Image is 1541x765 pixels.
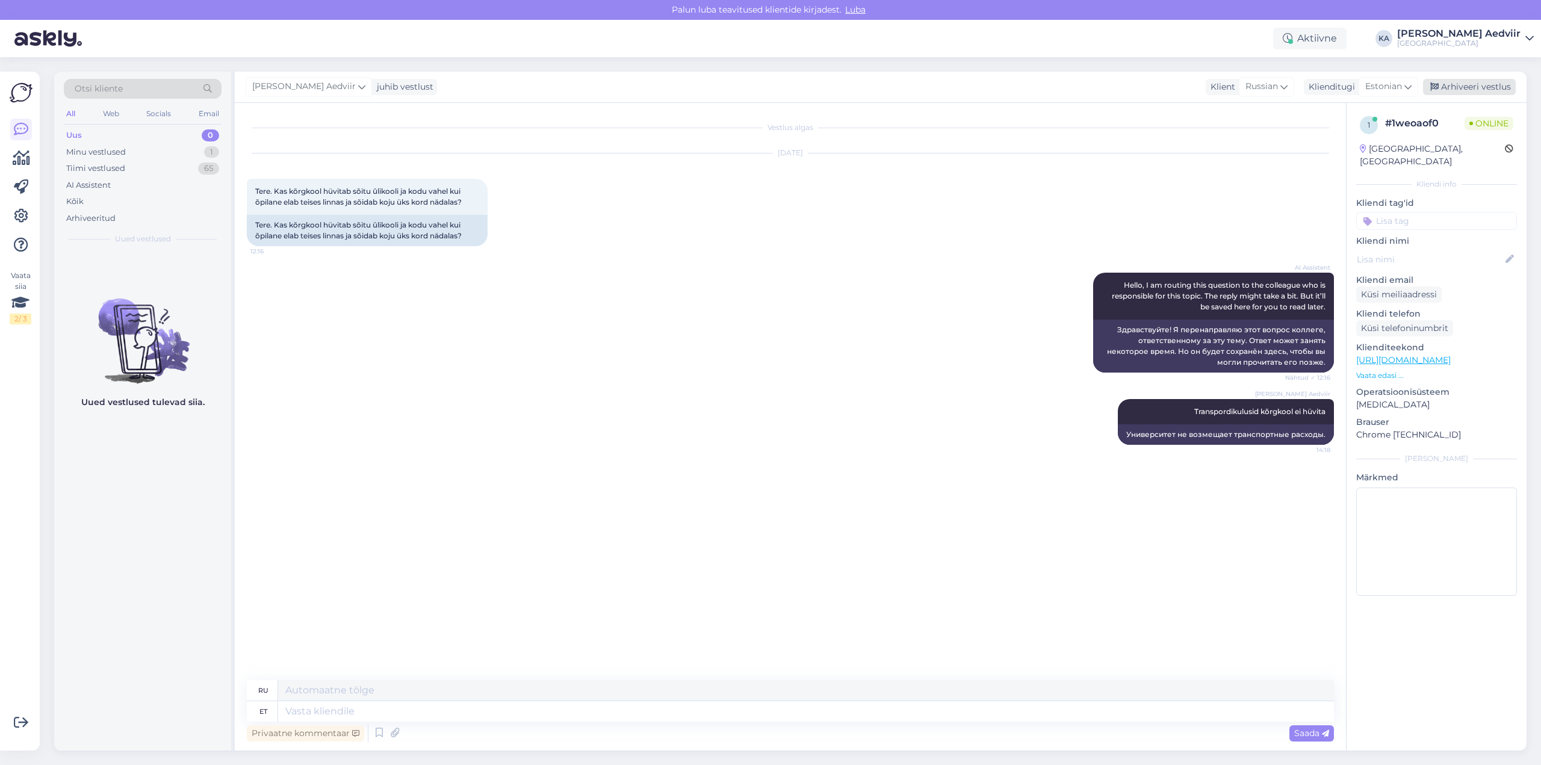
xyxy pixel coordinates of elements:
[66,146,126,158] div: Minu vestlused
[1356,453,1517,464] div: [PERSON_NAME]
[1356,398,1517,411] p: [MEDICAL_DATA]
[1245,80,1278,93] span: Russian
[115,234,171,244] span: Uued vestlused
[1356,386,1517,398] p: Operatsioonisüsteem
[247,215,488,246] div: Tere. Kas kõrgkool hüvitab sõitu ûlikooli ja kodu vahel kui õpilane elab teises linnas ja sõidab ...
[372,81,433,93] div: juhib vestlust
[10,314,31,324] div: 2 / 3
[1356,416,1517,429] p: Brauser
[247,122,1334,133] div: Vestlus algas
[1365,80,1402,93] span: Estonian
[1423,79,1516,95] div: Arhiveeri vestlus
[54,277,231,385] img: No chats
[10,81,33,104] img: Askly Logo
[247,725,364,742] div: Privaatne kommentaar
[1397,29,1521,39] div: [PERSON_NAME] Aedviir
[255,187,462,206] span: Tere. Kas kõrgkool hüvitab sõitu ûlikooli ja kodu vahel kui õpilane elab teises linnas ja sõidab ...
[66,129,82,141] div: Uus
[1255,389,1330,398] span: [PERSON_NAME] Aedviir
[1356,370,1517,381] p: Vaata edasi ...
[1285,373,1330,382] span: Nähtud ✓ 12:16
[1285,263,1330,272] span: AI Assistent
[1304,81,1355,93] div: Klienditugi
[66,196,84,208] div: Kõik
[1093,320,1334,373] div: Здравствуйте! Я перенаправляю этот вопрос коллеге, ответственному за эту тему. Ответ может занять...
[1356,235,1517,247] p: Kliendi nimi
[75,82,123,95] span: Otsi kliente
[1368,120,1370,129] span: 1
[1356,429,1517,441] p: Chrome [TECHNICAL_ID]
[1112,280,1327,311] span: Hello, I am routing this question to the colleague who is responsible for this topic. The reply m...
[10,270,31,324] div: Vaata siia
[66,212,116,225] div: Arhiveeritud
[1356,471,1517,484] p: Märkmed
[1356,286,1442,303] div: Küsi meiliaadressi
[198,163,219,175] div: 65
[1206,81,1235,93] div: Klient
[259,701,267,722] div: et
[1285,445,1330,454] span: 14:18
[258,680,268,701] div: ru
[1360,143,1505,168] div: [GEOGRAPHIC_DATA], [GEOGRAPHIC_DATA]
[1294,728,1329,739] span: Saada
[1397,39,1521,48] div: [GEOGRAPHIC_DATA]
[1118,424,1334,445] div: Университет не возмещает транспортные расходы.
[1356,179,1517,190] div: Kliendi info
[202,129,219,141] div: 0
[1356,341,1517,354] p: Klienditeekond
[1385,116,1465,131] div: # 1weoaof0
[66,163,125,175] div: Tiimi vestlused
[1356,197,1517,209] p: Kliendi tag'id
[1273,28,1347,49] div: Aktiivne
[64,106,78,122] div: All
[250,247,296,256] span: 12:16
[1356,355,1451,365] a: [URL][DOMAIN_NAME]
[247,147,1334,158] div: [DATE]
[1194,407,1326,416] span: Transpordikulusid kõrgkool ei hüvita
[66,179,111,191] div: AI Assistent
[842,4,869,15] span: Luba
[1397,29,1534,48] a: [PERSON_NAME] Aedviir[GEOGRAPHIC_DATA]
[1356,320,1453,336] div: Küsi telefoninumbrit
[101,106,122,122] div: Web
[1356,274,1517,286] p: Kliendi email
[1356,308,1517,320] p: Kliendi telefon
[1356,212,1517,230] input: Lisa tag
[1357,253,1503,266] input: Lisa nimi
[1465,117,1513,130] span: Online
[196,106,222,122] div: Email
[81,396,205,409] p: Uued vestlused tulevad siia.
[252,80,356,93] span: [PERSON_NAME] Aedviir
[204,146,219,158] div: 1
[144,106,173,122] div: Socials
[1375,30,1392,47] div: KA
